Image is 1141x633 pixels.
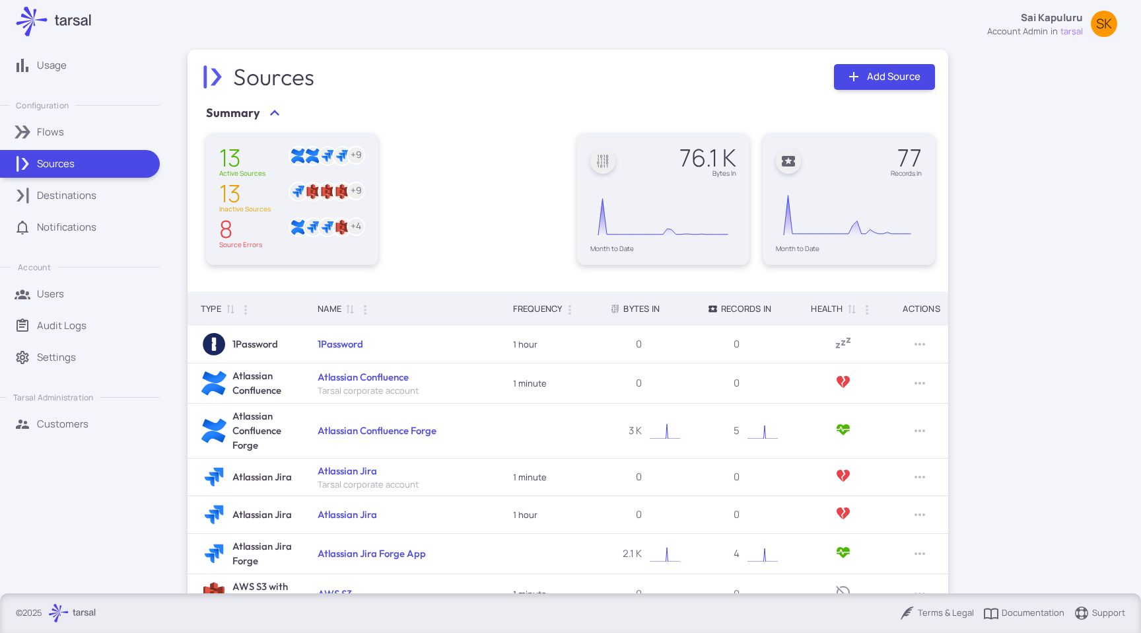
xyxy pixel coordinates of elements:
[318,301,341,316] div: Name
[500,574,598,614] td: 1 minute
[610,507,642,522] p: 0
[899,605,974,621] a: Terms & Legal
[201,581,226,607] img: AWS S3 with SQS
[318,338,363,350] a: 1Password
[610,301,660,316] div: Bytes In
[644,540,685,567] div: Chart. Highcharts interactive chart.
[856,299,878,320] button: Column Actions
[708,507,740,522] p: 0
[305,219,321,235] img: Atlassian Jira
[37,318,86,333] p: Audit Logs
[708,301,771,316] div: Records In
[37,157,75,171] p: Sources
[219,182,271,205] div: 13
[201,541,226,566] img: Atlassian Jira Forge
[590,183,736,245] div: Chart. Highcharts interactive chart.
[742,418,783,444] svg: Interactive chart
[232,369,295,398] h6: Atlassian Confluence
[318,478,419,490] span: Tarsal corporate account
[513,301,563,316] div: Frequency
[708,587,740,601] p: 0
[201,332,226,357] img: 1Password
[201,371,226,396] img: Atlassian Confluence
[679,146,736,170] div: 76.1 K
[644,540,685,567] svg: Interactive chart
[232,337,278,352] h6: 1Password
[201,465,226,490] img: Atlassian Jira
[219,217,262,241] div: 8
[201,502,226,527] img: Atlassian Jira
[318,508,377,521] a: Atlassian Jira
[644,418,685,444] div: Chart. Highcharts interactive chart.
[835,374,851,393] span: ResourceError: Internal server error., ErrorType: API_ERROR
[16,607,42,620] p: © 2025
[37,125,64,139] p: Flows
[318,547,426,560] a: Atlassian Jira Forge App
[219,146,265,170] div: 13
[219,170,265,176] div: Active Sources
[987,25,1048,38] div: account admin
[559,299,580,320] button: Column Actions
[909,543,930,564] button: Row Actions
[610,337,642,352] p: 0
[979,5,1125,43] button: Sai Kapuluruaccount adminintarsalSK
[500,496,598,534] td: 1 hour
[909,466,930,488] button: Row Actions
[334,148,350,164] img: Atlassian Jira Forge
[644,418,685,444] svg: Interactive chart
[351,148,362,161] text: + 9
[590,183,736,245] svg: Interactive chart
[776,183,922,245] div: Chart. Highcharts interactive chart.
[891,170,922,176] div: Records In
[232,409,295,453] h6: Atlassian Confluence Forge
[909,420,930,441] button: Row Actions
[610,424,642,438] p: 3 K
[742,540,783,567] svg: Interactive chart
[909,504,930,525] button: Row Actions
[18,262,50,273] p: Account
[351,219,361,232] text: + 4
[318,587,352,600] a: AWS S3
[232,539,295,568] h6: Atlassian Jira Forge
[291,184,306,200] img: Atlassian Jira
[291,148,306,164] img: Atlassian Confluence
[320,219,335,235] img: Atlassian Jira
[318,465,377,477] a: Atlassian Jira
[206,104,260,122] span: Summary
[291,219,306,235] img: Atlassian Confluence
[909,373,930,394] button: Row Actions
[708,470,740,484] p: 0
[500,326,598,363] td: 1 hour
[708,546,740,561] p: 4
[909,583,930,605] button: Row Actions
[16,100,69,111] p: Configuration
[232,579,295,609] h6: AWS S3 with SQS
[320,184,335,200] img: AWS S3 with SQS
[201,418,226,443] img: Atlassian Confluence Forge
[708,337,740,352] p: 0
[843,303,859,315] span: Sort by Health ascending
[742,418,783,444] div: Chart. Highcharts interactive chart.
[610,470,642,484] p: 0
[1074,605,1125,621] a: Support
[1096,17,1112,30] span: SK
[835,505,851,525] span: Connector configuration failed
[219,205,271,212] div: Inactive Sources
[318,371,409,383] a: Atlassian Confluence
[1051,25,1058,38] span: in
[201,301,222,316] div: Type
[37,220,96,235] p: Notifications
[500,363,598,404] td: 1 minute
[334,184,350,200] img: AWS S3 with SQS
[811,301,843,316] div: Health
[334,219,350,235] img: AWS S3 with SQS
[341,303,357,315] span: Sort by Name ascending
[235,299,256,320] button: Column Actions
[983,605,1064,621] a: Documentation
[318,385,419,396] span: Tarsal corporate account
[834,64,935,90] a: Add Source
